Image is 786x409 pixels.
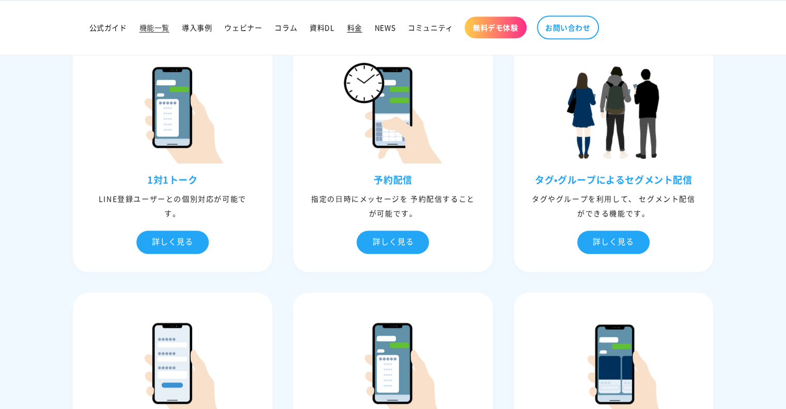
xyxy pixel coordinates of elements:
[136,231,209,254] div: 詳しく見る
[545,23,591,32] span: お問い合わせ
[347,23,362,32] span: 料金
[133,17,176,38] a: 機能一覧
[375,23,395,32] span: NEWS
[176,17,218,38] a: 導入事例
[537,16,599,39] a: お問い合わせ
[465,17,527,38] a: 無料デモ体験
[83,17,133,38] a: 公式ガイド
[562,60,665,163] img: タグ•グループによるセグメント配信
[182,23,212,32] span: 導入事例
[516,191,711,220] div: タグやグループを利⽤して、 セグメント配信ができる機能です。
[121,60,224,163] img: 1対1トーク
[577,231,650,254] div: 詳しく見る
[218,17,268,38] a: ウェビナー
[402,17,459,38] a: コミュニティ
[296,191,490,220] div: 指定の⽇時にメッセージを 予約配信することが可能です。
[268,17,303,38] a: コラム
[408,23,453,32] span: コミュニティ
[75,191,270,220] div: LINE登録ユーザーとの個別対応が可能です。
[224,23,262,32] span: ウェビナー
[473,23,518,32] span: 無料デモ体験
[89,23,127,32] span: 公式ガイド
[75,174,270,186] h3: 1対1トーク
[368,17,402,38] a: NEWS
[341,17,368,38] a: 料金
[310,23,334,32] span: 資料DL
[516,174,711,186] h3: タグ•グループによるセグメント配信
[341,60,444,163] img: 予約配信
[303,17,341,38] a: 資料DL
[140,23,169,32] span: 機能一覧
[274,23,297,32] span: コラム
[357,231,429,254] div: 詳しく見る
[296,174,490,186] h3: 予約配信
